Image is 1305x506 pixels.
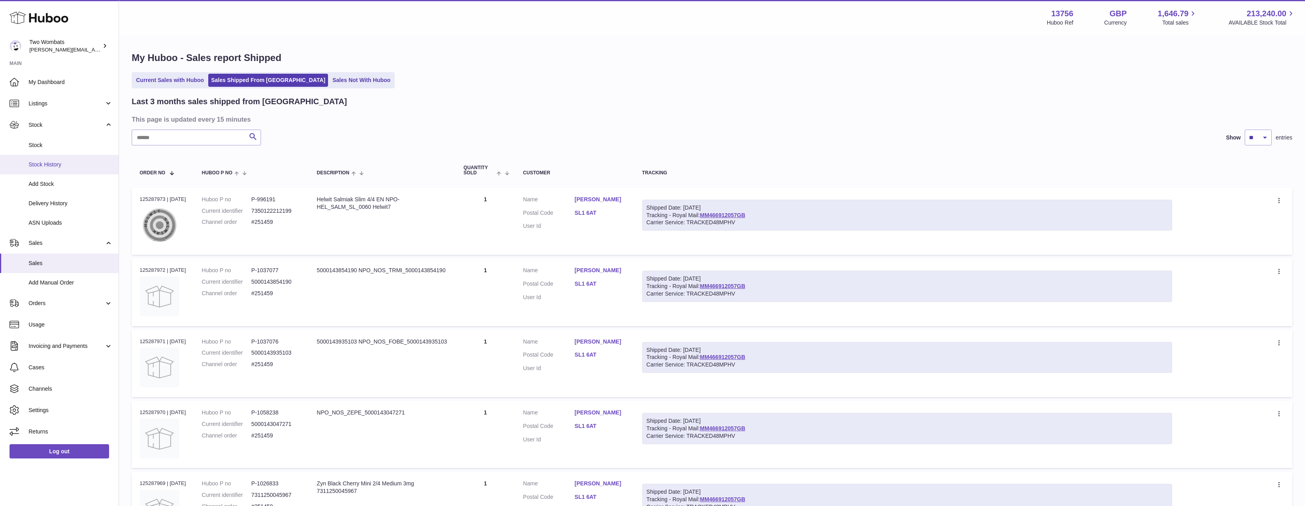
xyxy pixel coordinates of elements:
a: 1,646.79 Total sales [1158,8,1198,27]
span: Stock History [29,161,113,168]
div: NPO_NOS_ZEPE_5000143047271 [317,409,448,416]
img: alan@twowombats.com [10,40,21,52]
dd: #251459 [251,290,301,297]
a: SL1 6AT [575,351,626,359]
dd: P-1058238 [251,409,301,416]
span: AVAILABLE Stock Total [1228,19,1295,27]
span: 213,240.00 [1247,8,1286,19]
dt: Name [523,409,575,418]
span: Settings [29,407,113,414]
dt: Postal Code [523,280,575,290]
dt: Current identifier [202,420,251,428]
span: Description [317,170,349,176]
a: MM466912057GB [700,354,745,360]
td: 1 [456,330,515,397]
a: 213,240.00 AVAILABLE Stock Total [1228,8,1295,27]
h1: My Huboo - Sales report Shipped [132,52,1292,64]
span: Cases [29,364,113,371]
dd: P-1037077 [251,267,301,274]
div: Shipped Date: [DATE] [647,275,1168,283]
span: Stock [29,121,104,129]
dt: Huboo P no [202,267,251,274]
span: 1,646.79 [1158,8,1189,19]
div: 125287972 | [DATE] [140,267,186,274]
span: Huboo P no [202,170,232,176]
div: Two Wombats [29,38,101,53]
span: Add Stock [29,180,113,188]
span: Listings [29,100,104,107]
a: MM466912057GB [700,425,745,432]
dt: Channel order [202,218,251,226]
strong: 13756 [1051,8,1073,19]
img: Helwit_Salmiak_Slim_4_4_Nicotine_Pouches-7350122212199.webp [140,205,179,245]
a: [PERSON_NAME] [575,338,626,346]
img: no-photo.jpg [140,348,179,387]
dt: User Id [523,365,575,372]
dd: 5000143854190 [251,278,301,286]
a: SL1 6AT [575,209,626,217]
dd: #251459 [251,218,301,226]
div: Shipped Date: [DATE] [647,488,1168,496]
dd: 5000143047271 [251,420,301,428]
a: SL1 6AT [575,493,626,501]
div: Shipped Date: [DATE] [647,346,1168,354]
div: 125287969 | [DATE] [140,480,186,487]
span: Usage [29,321,113,328]
div: Huboo Ref [1047,19,1073,27]
strong: GBP [1109,8,1127,19]
div: 5000143854190 NPO_NOS_TRMI_5000143854190 [317,267,448,274]
td: 1 [456,401,515,468]
span: My Dashboard [29,78,113,86]
div: Carrier Service: TRACKED48MPHV [647,219,1168,226]
div: 125287970 | [DATE] [140,409,186,416]
label: Show [1226,134,1241,141]
dt: Channel order [202,361,251,368]
a: Sales Shipped From [GEOGRAPHIC_DATA] [208,74,328,87]
dt: Huboo P no [202,409,251,416]
span: Sales [29,260,113,267]
a: Log out [10,444,109,458]
dt: Postal Code [523,422,575,432]
dt: User Id [523,222,575,230]
dd: 5000143935103 [251,349,301,357]
span: Sales [29,239,104,247]
a: MM466912057GB [700,212,745,218]
div: Zyn Black Cherry Mini 2/4 Medium 3mg 7311250045967 [317,480,448,495]
div: Currency [1104,19,1127,27]
span: Delivery History [29,200,113,207]
dd: 7311250045967 [251,491,301,499]
td: 1 [456,188,515,255]
td: 1 [456,259,515,326]
dd: P-996191 [251,196,301,203]
a: [PERSON_NAME] [575,267,626,274]
div: Tracking - Royal Mail: [642,342,1172,373]
span: Stock [29,141,113,149]
span: [PERSON_NAME][EMAIL_ADDRESS][DOMAIN_NAME] [29,46,159,53]
dt: Name [523,267,575,276]
div: Carrier Service: TRACKED48MPHV [647,361,1168,369]
dd: #251459 [251,432,301,439]
dt: Channel order [202,290,251,297]
h2: Last 3 months sales shipped from [GEOGRAPHIC_DATA] [132,96,347,107]
dt: Channel order [202,432,251,439]
dt: Name [523,196,575,205]
dd: #251459 [251,361,301,368]
span: Invoicing and Payments [29,342,104,350]
a: [PERSON_NAME] [575,480,626,487]
div: Carrier Service: TRACKED48MPHV [647,290,1168,298]
a: Sales Not With Huboo [330,74,393,87]
dt: User Id [523,294,575,301]
dt: Name [523,480,575,489]
div: 5000143935103 NPO_NOS_FOBE_5000143935103 [317,338,448,346]
dt: Huboo P no [202,196,251,203]
span: Add Manual Order [29,279,113,286]
div: Tracking - Royal Mail: [642,413,1172,444]
a: MM466912057GB [700,283,745,289]
dt: Current identifier [202,207,251,215]
dt: Current identifier [202,278,251,286]
dt: Current identifier [202,349,251,357]
a: [PERSON_NAME] [575,409,626,416]
dt: Huboo P no [202,338,251,346]
dt: Huboo P no [202,480,251,487]
a: Current Sales with Huboo [133,74,207,87]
